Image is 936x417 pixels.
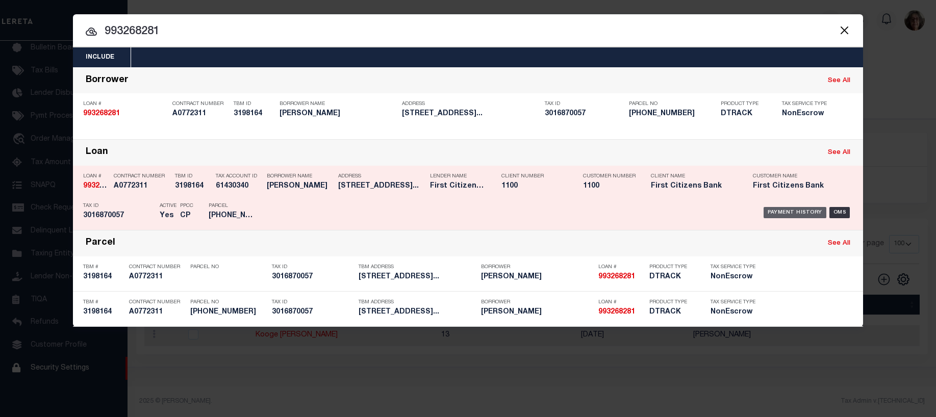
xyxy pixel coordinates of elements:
[545,101,624,107] p: Tax ID
[86,147,108,159] div: Loan
[481,264,593,270] p: Borrower
[545,110,624,118] h5: 3016870057
[598,308,644,317] h5: 993268281
[402,101,540,107] p: Address
[583,182,634,191] h5: 1100
[86,75,129,87] div: Borrower
[402,110,540,118] h5: 221 CHAUNCEY STREET BROOKLYN NY...
[83,173,109,179] p: Loan #
[359,273,476,281] h5: 221 CHAUNCEY STREET BROOKLYN NY...
[838,23,851,37] button: Close
[598,299,644,305] p: Loan #
[711,273,756,281] h5: NonEscrow
[430,173,486,179] p: Lender Name
[359,264,476,270] p: TBM Address
[359,299,476,305] p: TBM Address
[83,264,124,270] p: TBM #
[598,264,644,270] p: Loan #
[180,212,193,220] h5: CP
[83,101,167,107] p: Loan #
[83,182,109,191] h5: 993268281
[73,23,863,41] input: Start typing...
[430,182,486,191] h5: First Citizens Bank
[190,308,267,317] h5: 3-1687-57
[83,308,124,317] h5: 3198164
[338,182,425,191] h5: 221 CHAUNCEY STREET BROOKLYN NY...
[129,264,185,270] p: Contract Number
[782,110,833,118] h5: NonEscrow
[129,299,185,305] p: Contract Number
[234,110,274,118] h5: 3198164
[129,273,185,281] h5: A0772311
[583,173,636,179] p: Customer Number
[272,299,353,305] p: Tax ID
[216,173,262,179] p: Tax Account ID
[73,47,127,67] button: Include
[629,110,716,118] h5: 3-1687-57
[83,273,124,281] h5: 3198164
[829,207,850,218] div: OMS
[649,308,695,317] h5: DTRACK
[280,110,397,118] h5: DANIEL ARENAS
[598,273,644,281] h5: 993268281
[160,203,176,209] p: Active
[651,173,738,179] p: Client Name
[172,101,229,107] p: Contract Number
[501,182,568,191] h5: 1100
[711,308,756,317] h5: NonEscrow
[129,308,185,317] h5: A0772311
[764,207,826,218] div: Payment History
[649,273,695,281] h5: DTRACK
[272,264,353,270] p: Tax ID
[501,173,568,179] p: Client Number
[209,203,255,209] p: Parcel
[83,299,124,305] p: TBM #
[598,308,635,316] strong: 993268281
[180,203,193,209] p: PPCC
[651,182,738,191] h5: First Citizens Bank
[190,264,267,270] p: Parcel No
[83,212,155,220] h5: 3016870057
[175,182,211,191] h5: 3198164
[209,212,255,220] h5: 3-1687-57
[190,299,267,305] p: Parcel No
[338,173,425,179] p: Address
[782,101,833,107] p: Tax Service Type
[114,173,170,179] p: Contract Number
[629,101,716,107] p: Parcel No
[481,273,593,281] h5: DANIEL ARENAS
[828,77,850,84] a: See All
[711,264,756,270] p: Tax Service Type
[280,101,397,107] p: Borrower Name
[753,173,840,179] p: Customer Name
[721,101,767,107] p: Product Type
[160,212,175,220] h5: Yes
[481,308,593,317] h5: DANIEL ARENAS
[711,299,756,305] p: Tax Service Type
[481,299,593,305] p: Borrower
[272,273,353,281] h5: 3016870057
[753,182,840,191] h5: First Citizens Bank
[598,273,635,280] strong: 993268281
[649,264,695,270] p: Product Type
[234,101,274,107] p: TBM ID
[649,299,695,305] p: Product Type
[267,182,333,191] h5: DANIEL ARENAS
[83,203,155,209] p: Tax ID
[828,149,850,156] a: See All
[83,110,120,117] strong: 993268281
[828,240,850,247] a: See All
[721,110,767,118] h5: DTRACK
[86,238,115,249] div: Parcel
[83,110,167,118] h5: 993268281
[359,308,476,317] h5: 221 CHAUNCEY STREET BROOKLYN NY...
[216,182,262,191] h5: 61430340
[272,308,353,317] h5: 3016870057
[83,183,120,190] strong: 993268281
[114,182,170,191] h5: A0772311
[175,173,211,179] p: TBM ID
[172,110,229,118] h5: A0772311
[267,173,333,179] p: Borrower Name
